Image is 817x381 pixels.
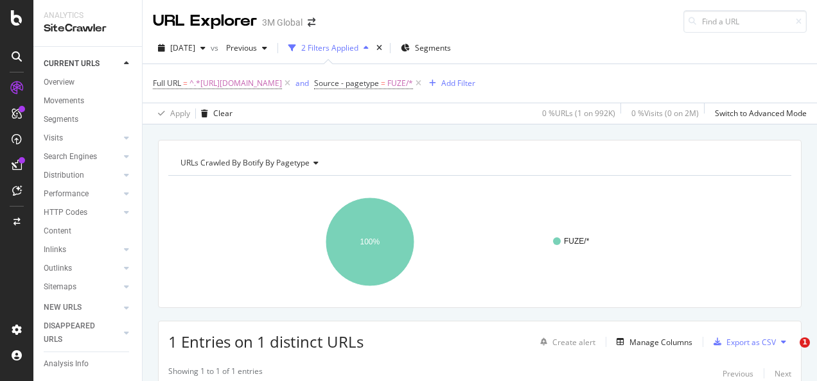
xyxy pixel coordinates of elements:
span: URLs Crawled By Botify By pagetype [180,157,310,168]
span: ^.*[URL][DOMAIN_NAME] [189,74,282,92]
button: and [295,77,309,89]
div: Movements [44,94,84,108]
div: DISAPPEARED URLS [44,319,109,346]
span: 1 Entries on 1 distinct URLs [168,331,364,352]
div: NEW URLS [44,301,82,314]
button: [DATE] [153,38,211,58]
div: Switch to Advanced Mode [715,108,807,119]
button: Apply [153,103,190,124]
div: 3M Global [262,16,303,29]
span: Full URL [153,78,181,89]
button: Previous [723,366,753,381]
span: 1 [800,337,810,348]
h4: URLs Crawled By Botify By pagetype [178,153,780,173]
div: and [295,78,309,89]
a: Movements [44,94,133,108]
a: Outlinks [44,262,120,275]
button: Next [775,366,791,381]
div: Content [44,224,71,238]
button: Export as CSV [708,332,776,352]
input: Find a URL [683,10,807,33]
span: Source - pagetype [314,78,379,89]
div: SiteCrawler [44,21,132,36]
div: Distribution [44,169,84,182]
button: Clear [196,103,233,124]
a: Search Engines [44,150,120,164]
div: Search Engines [44,150,97,164]
div: Sitemaps [44,280,76,294]
span: FUZE/* [387,74,413,92]
span: Previous [221,42,257,53]
a: Visits [44,131,120,145]
a: HTTP Codes [44,206,120,219]
button: 2 Filters Applied [283,38,374,58]
a: Inlinks [44,243,120,257]
a: Analysis Info [44,357,133,371]
a: CURRENT URLS [44,57,120,71]
div: 0 % URLs ( 1 on 992K ) [542,108,615,119]
span: Segments [415,42,451,53]
div: Previous [723,368,753,379]
a: Content [44,224,133,238]
div: Next [775,368,791,379]
div: 2 Filters Applied [301,42,358,53]
span: = [183,78,188,89]
span: = [381,78,385,89]
div: Segments [44,113,78,126]
button: Create alert [535,332,595,352]
div: Showing 1 to 1 of 1 entries [168,366,263,381]
span: 2025 Sep. 7th [170,42,195,53]
button: Add Filter [424,76,475,91]
span: vs [211,42,221,53]
div: Export as CSV [726,337,776,348]
div: HTTP Codes [44,206,87,219]
text: FUZE/* [564,237,590,246]
div: Overview [44,76,75,89]
button: Previous [221,38,272,58]
div: URL Explorer [153,10,257,32]
div: CURRENT URLS [44,57,100,71]
div: Create alert [552,337,595,348]
text: 100% [360,237,380,246]
div: Manage Columns [629,337,692,348]
div: Visits [44,131,63,145]
div: Apply [170,108,190,119]
div: times [374,42,385,55]
a: Sitemaps [44,280,120,294]
a: Distribution [44,169,120,182]
div: Analytics [44,10,132,21]
div: Performance [44,187,89,201]
a: Performance [44,187,120,201]
a: Overview [44,76,133,89]
iframe: Intercom live chat [773,337,804,368]
div: Clear [213,108,233,119]
div: Analysis Info [44,357,89,371]
div: Inlinks [44,243,66,257]
a: Segments [44,113,133,126]
button: Manage Columns [611,334,692,350]
div: Outlinks [44,262,72,275]
svg: A chart. [168,186,782,298]
div: Add Filter [441,78,475,89]
a: DISAPPEARED URLS [44,319,120,346]
a: NEW URLS [44,301,120,314]
button: Segments [396,38,456,58]
div: arrow-right-arrow-left [308,18,315,27]
div: 0 % Visits ( 0 on 2M ) [631,108,699,119]
button: Switch to Advanced Mode [710,103,807,124]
